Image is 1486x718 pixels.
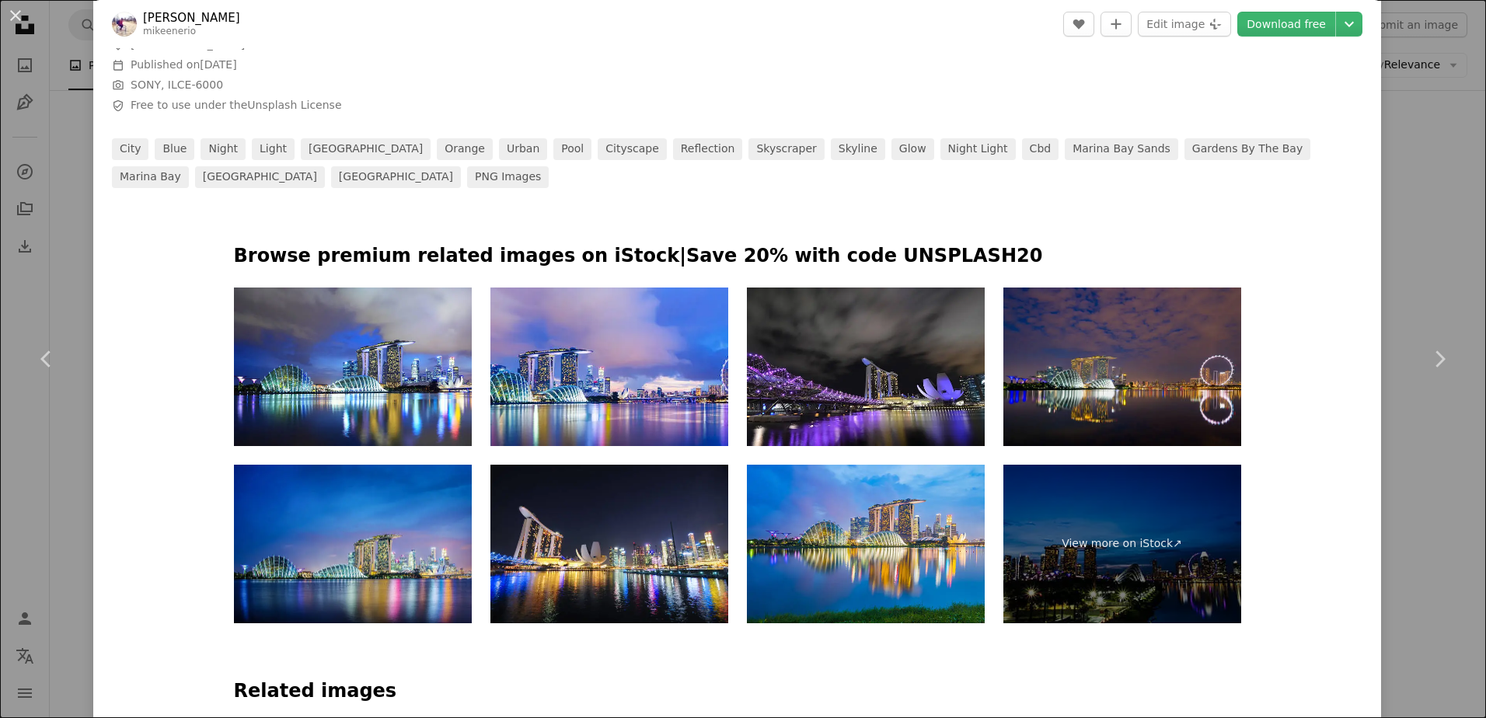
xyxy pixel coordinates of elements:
a: city [112,138,148,160]
a: pool [553,138,591,160]
a: Next [1393,284,1486,434]
img: Singapore cityscape during sunset [490,288,728,446]
a: marina bay sands [1065,138,1178,160]
time: June 8, 2017 at 10:01:33 PM GMT+5:30 [200,58,236,71]
img: Singapore city skyline by night [234,465,472,623]
a: [PERSON_NAME] [143,10,240,26]
a: mikeenerio [143,26,196,37]
a: skyscraper [748,138,824,160]
a: [GEOGRAPHIC_DATA] [301,138,431,160]
span: Free to use under the [131,98,342,113]
a: glow [891,138,934,160]
a: Download free [1237,12,1335,37]
a: View more on iStock↗ [1003,465,1241,623]
a: skyline [831,138,885,160]
img: Singapore skyline cityscape at night [747,465,985,623]
a: night [201,138,246,160]
button: Like [1063,12,1094,37]
img: Panoramic view urban cityscape in singapore [490,465,728,623]
a: cityscape [598,138,667,160]
a: orange [437,138,493,160]
a: PNG images [467,166,549,188]
a: gardens by the bay [1184,138,1310,160]
button: Add to Collection [1101,12,1132,37]
span: Published on [131,58,237,71]
img: Go to Mike Enerio's profile [112,12,137,37]
a: marina bay [112,166,189,188]
a: light [252,138,295,160]
button: Choose download size [1336,12,1362,37]
a: blue [155,138,194,160]
a: [GEOGRAPHIC_DATA] [331,166,461,188]
img: Singapore Skyline and view of skyscrapers on Marina Bay [1003,288,1241,446]
a: urban [499,138,547,160]
button: SONY, ILCE-6000 [131,78,223,93]
button: Edit image [1138,12,1231,37]
p: Browse premium related images on iStock | Save 20% with code UNSPLASH20 [234,244,1241,269]
a: Unsplash License [247,99,341,111]
a: reflection [673,138,743,160]
a: night light [940,138,1016,160]
a: cbd [1022,138,1059,160]
a: [GEOGRAPHIC_DATA] [195,166,325,188]
img: Singapore Skyline [747,288,985,446]
h4: Related images [234,679,1241,704]
img: Singapore city skyline at night [234,288,472,446]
